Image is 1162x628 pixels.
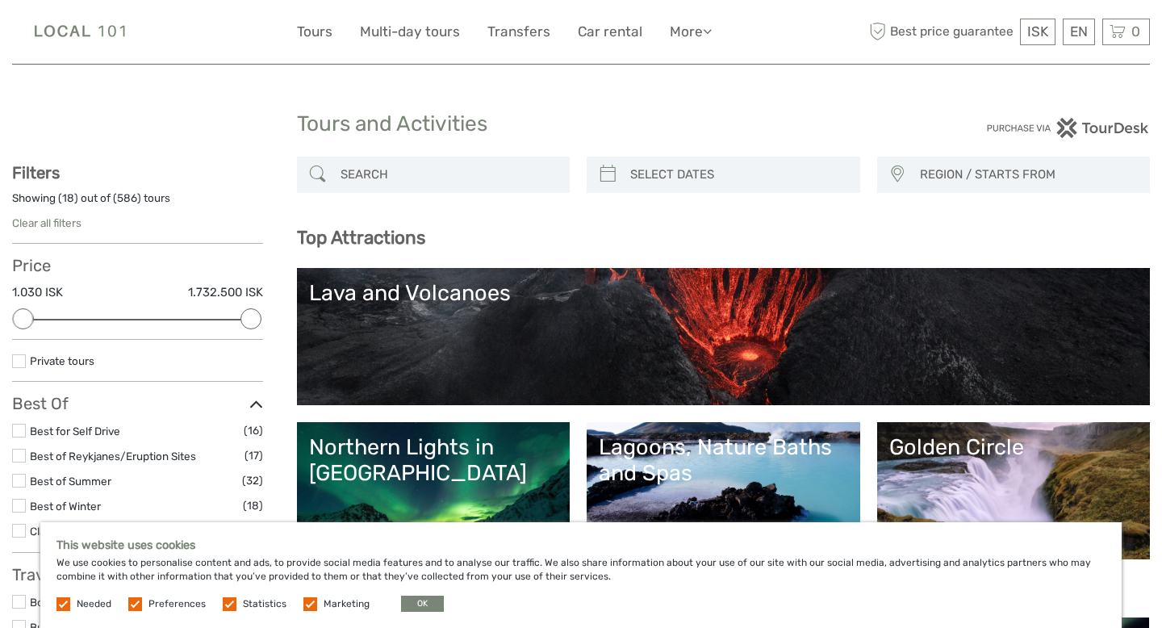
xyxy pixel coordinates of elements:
h3: Price [12,256,263,275]
a: Northern Lights in [GEOGRAPHIC_DATA] [309,434,558,547]
b: Top Attractions [297,227,425,249]
a: Best of Winter [30,500,101,513]
a: Lagoons, Nature Baths and Spas [599,434,848,547]
img: PurchaseViaTourDesk.png [986,118,1150,138]
a: Transfers [487,20,550,44]
a: Best of Summer [30,475,111,488]
input: SELECT DATES [624,161,852,189]
a: Clear all filters [12,216,82,229]
label: 18 [62,190,74,206]
button: OK [401,596,444,612]
a: Best of Reykjanes/Eruption Sites [30,450,196,463]
a: More [670,20,712,44]
a: Lava and Volcanoes [309,280,1139,393]
a: Boat [30,596,53,609]
a: Tours [297,20,332,44]
span: ISK [1027,23,1048,40]
div: Golden Circle [889,434,1139,460]
label: Marketing [324,597,370,611]
div: We use cookies to personalise content and ads, to provide social media features and to analyse ou... [40,522,1122,628]
span: (16) [244,421,263,440]
a: Private tours [30,354,94,367]
p: We're away right now. Please check back later! [23,28,182,41]
a: Car rental [578,20,642,44]
h3: Travel Method [12,565,263,584]
label: 1.732.500 ISK [188,284,263,301]
label: Statistics [243,597,286,611]
div: Northern Lights in [GEOGRAPHIC_DATA] [309,434,558,487]
div: EN [1063,19,1095,45]
label: Preferences [148,597,206,611]
img: Local 101 [12,12,150,52]
span: (17) [245,446,263,465]
div: Lagoons, Nature Baths and Spas [599,434,848,487]
label: Needed [77,597,111,611]
h3: Best Of [12,394,263,413]
label: 1.030 ISK [12,284,63,301]
div: Showing ( ) out of ( ) tours [12,190,263,216]
span: (32) [242,471,263,490]
button: Open LiveChat chat widget [186,25,205,44]
a: Golden Circle [889,434,1139,547]
input: SEARCH [334,161,562,189]
span: (18) [243,496,263,515]
h1: Tours and Activities [297,111,866,137]
strong: Filters [12,163,60,182]
h5: This website uses cookies [56,538,1106,552]
span: 0 [1129,23,1143,40]
span: Best price guarantee [866,19,1017,45]
button: REGION / STARTS FROM [913,161,1143,188]
a: Best for Self Drive [30,425,120,438]
label: 586 [117,190,137,206]
a: Multi-day tours [360,20,460,44]
a: Classic Tours [30,525,95,538]
div: Lava and Volcanoes [309,280,1139,306]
